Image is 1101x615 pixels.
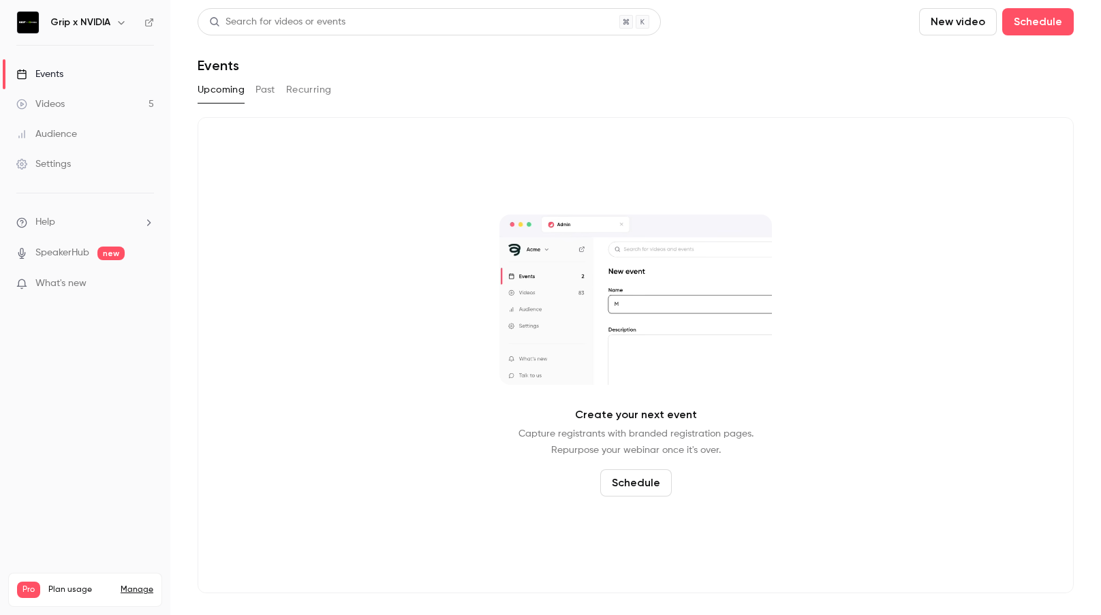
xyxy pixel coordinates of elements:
[255,79,275,101] button: Past
[198,79,245,101] button: Upcoming
[16,157,71,171] div: Settings
[17,12,39,33] img: Grip x NVIDIA
[600,469,672,496] button: Schedule
[16,67,63,81] div: Events
[198,57,239,74] h1: Events
[575,407,697,423] p: Create your next event
[286,79,332,101] button: Recurring
[209,15,345,29] div: Search for videos or events
[16,97,65,111] div: Videos
[16,215,154,230] li: help-dropdown-opener
[35,246,89,260] a: SpeakerHub
[50,16,110,29] h6: Grip x NVIDIA
[48,584,112,595] span: Plan usage
[121,584,153,595] a: Manage
[1002,8,1074,35] button: Schedule
[16,127,77,141] div: Audience
[17,582,40,598] span: Pro
[919,8,997,35] button: New video
[97,247,125,260] span: new
[35,215,55,230] span: Help
[518,426,754,458] p: Capture registrants with branded registration pages. Repurpose your webinar once it's over.
[35,277,87,291] span: What's new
